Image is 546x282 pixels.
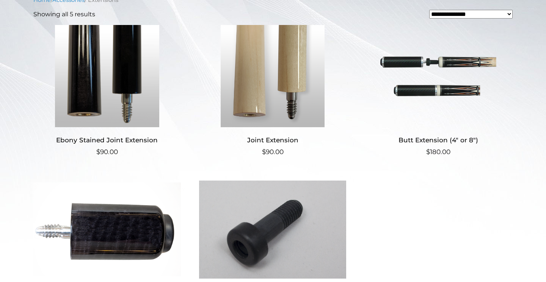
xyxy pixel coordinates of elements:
a: Ebony Stained Joint Extension $90.00 [33,25,181,157]
h2: Ebony Stained Joint Extension [33,133,181,147]
a: Joint Extension $90.00 [199,25,347,157]
span: $ [426,148,430,156]
span: $ [262,148,266,156]
img: Joint Extension [199,25,347,127]
a: Butt Extension (4″ or 8″) $180.00 [364,25,512,157]
img: Butt Extension (4" or 8") [364,25,512,127]
img: 2" Butt Extension [33,178,181,280]
bdi: 90.00 [262,148,284,156]
img: Butt Extension Plug [199,178,347,280]
bdi: 180.00 [426,148,450,156]
img: Ebony Stained Joint Extension [33,25,181,127]
bdi: 90.00 [96,148,118,156]
h2: Joint Extension [199,133,347,147]
p: Showing all 5 results [33,10,95,19]
select: Shop order [429,10,513,19]
span: $ [96,148,100,156]
h2: Butt Extension (4″ or 8″) [364,133,512,147]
